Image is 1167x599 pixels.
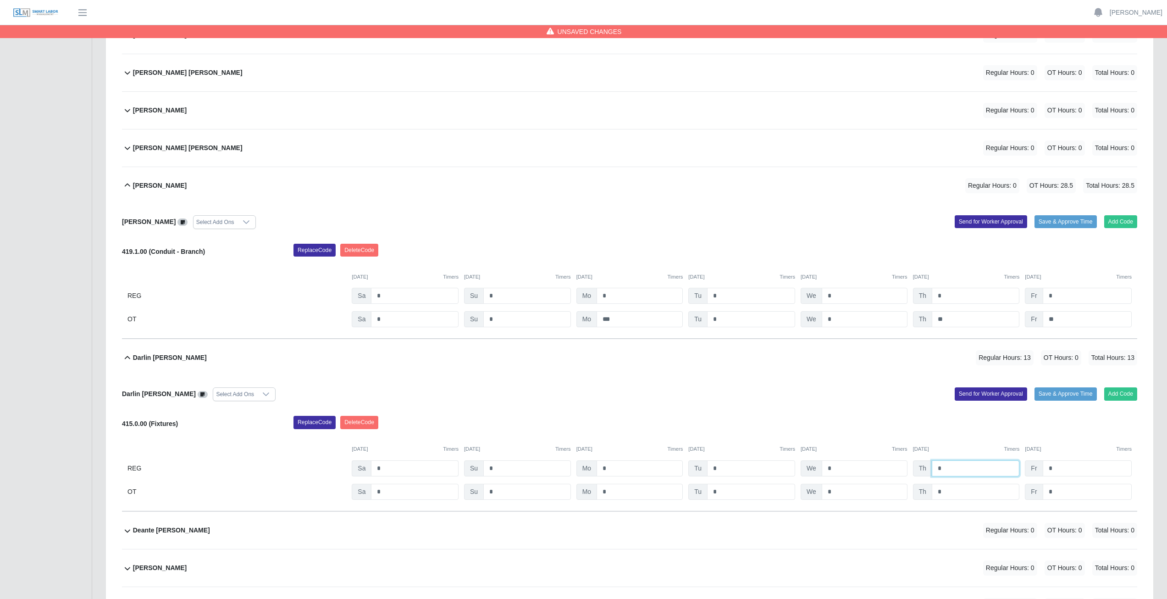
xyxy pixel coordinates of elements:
[983,140,1037,156] span: Regular Hours: 0
[352,311,371,327] span: Sa
[1034,387,1097,400] button: Save & Approve Time
[1089,350,1137,365] span: Total Hours: 13
[780,273,795,281] button: Timers
[983,65,1037,80] span: Regular Hours: 0
[1104,387,1138,400] button: Add Code
[122,420,178,427] b: 415.0.00 (Fixtures)
[1092,140,1137,156] span: Total Hours: 0
[1004,273,1020,281] button: Timers
[1025,311,1043,327] span: Fr
[801,288,822,304] span: We
[892,445,907,453] button: Timers
[1116,445,1132,453] button: Timers
[122,92,1137,129] button: [PERSON_NAME] Regular Hours: 0 OT Hours: 0 Total Hours: 0
[1110,8,1162,17] a: [PERSON_NAME]
[127,460,346,476] div: REG
[194,216,237,229] div: Select Add Ons
[122,218,176,225] b: [PERSON_NAME]
[133,181,187,190] b: [PERSON_NAME]
[1104,215,1138,228] button: Add Code
[1045,560,1085,576] span: OT Hours: 0
[1025,288,1043,304] span: Fr
[1025,484,1043,500] span: Fr
[965,178,1019,193] span: Regular Hours: 0
[352,288,371,304] span: Sa
[133,106,187,115] b: [PERSON_NAME]
[177,218,188,225] a: View/Edit Notes
[555,273,571,281] button: Timers
[1041,350,1081,365] span: OT Hours: 0
[576,288,597,304] span: Mo
[464,311,484,327] span: Su
[801,445,907,453] div: [DATE]
[1027,178,1076,193] span: OT Hours: 28.5
[340,244,378,257] button: DeleteCode
[464,445,571,453] div: [DATE]
[913,273,1020,281] div: [DATE]
[955,387,1027,400] button: Send for Worker Approval
[127,288,346,304] div: REG
[293,244,336,257] button: ReplaceCode
[127,484,346,500] div: OT
[558,27,622,36] span: Unsaved Changes
[133,143,243,153] b: [PERSON_NAME] [PERSON_NAME]
[1025,273,1132,281] div: [DATE]
[133,526,210,535] b: Deante [PERSON_NAME]
[1116,273,1132,281] button: Timers
[688,460,708,476] span: Tu
[464,460,484,476] span: Su
[213,388,257,401] div: Select Add Ons
[352,445,459,453] div: [DATE]
[913,288,932,304] span: Th
[443,273,459,281] button: Timers
[127,311,346,327] div: OT
[122,129,1137,167] button: [PERSON_NAME] [PERSON_NAME] Regular Hours: 0 OT Hours: 0 Total Hours: 0
[576,311,597,327] span: Mo
[688,311,708,327] span: Tu
[122,512,1137,549] button: Deante [PERSON_NAME] Regular Hours: 0 OT Hours: 0 Total Hours: 0
[688,273,795,281] div: [DATE]
[576,484,597,500] span: Mo
[122,339,1137,376] button: Darlin [PERSON_NAME] Regular Hours: 13 OT Hours: 0 Total Hours: 13
[1045,65,1085,80] span: OT Hours: 0
[1083,178,1137,193] span: Total Hours: 28.5
[913,460,932,476] span: Th
[1045,523,1085,538] span: OT Hours: 0
[352,460,371,476] span: Sa
[1004,445,1020,453] button: Timers
[955,215,1027,228] button: Send for Worker Approval
[133,353,207,363] b: Darlin [PERSON_NAME]
[1045,140,1085,156] span: OT Hours: 0
[1092,560,1137,576] span: Total Hours: 0
[352,273,459,281] div: [DATE]
[913,484,932,500] span: Th
[913,445,1020,453] div: [DATE]
[1092,103,1137,118] span: Total Hours: 0
[1045,103,1085,118] span: OT Hours: 0
[293,416,336,429] button: ReplaceCode
[340,416,378,429] button: DeleteCode
[464,484,484,500] span: Su
[688,445,795,453] div: [DATE]
[801,484,822,500] span: We
[122,549,1137,587] button: [PERSON_NAME] Regular Hours: 0 OT Hours: 0 Total Hours: 0
[688,484,708,500] span: Tu
[133,68,243,78] b: [PERSON_NAME] [PERSON_NAME]
[576,273,683,281] div: [DATE]
[122,54,1137,91] button: [PERSON_NAME] [PERSON_NAME] Regular Hours: 0 OT Hours: 0 Total Hours: 0
[976,350,1034,365] span: Regular Hours: 13
[913,311,932,327] span: Th
[1092,523,1137,538] span: Total Hours: 0
[983,103,1037,118] span: Regular Hours: 0
[555,445,571,453] button: Timers
[133,563,187,573] b: [PERSON_NAME]
[1025,445,1132,453] div: [DATE]
[352,484,371,500] span: Sa
[464,273,571,281] div: [DATE]
[801,311,822,327] span: We
[443,445,459,453] button: Timers
[1092,65,1137,80] span: Total Hours: 0
[122,167,1137,204] button: [PERSON_NAME] Regular Hours: 0 OT Hours: 28.5 Total Hours: 28.5
[892,273,907,281] button: Timers
[668,445,683,453] button: Timers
